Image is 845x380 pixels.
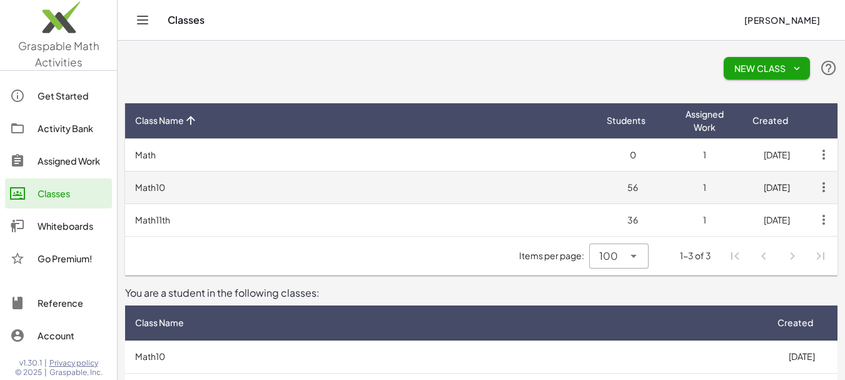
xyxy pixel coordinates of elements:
[15,367,42,377] span: © 2025
[49,367,103,377] span: Graspable, Inc.
[599,249,618,264] span: 100
[703,214,706,225] span: 1
[135,114,184,127] span: Class Name
[519,249,589,262] span: Items per page:
[38,251,107,266] div: Go Premium!
[38,121,107,136] div: Activity Bank
[19,358,42,368] span: v1.30.1
[49,358,103,368] a: Privacy policy
[752,114,788,127] span: Created
[125,138,597,171] td: Math
[125,285,837,300] div: You are a student in the following classes:
[597,203,669,236] td: 36
[44,367,47,377] span: |
[133,10,153,30] button: Toggle navigation
[703,149,706,160] span: 1
[744,14,820,26] span: [PERSON_NAME]
[5,178,112,208] a: Classes
[680,249,711,262] div: 1-3 of 3
[5,211,112,241] a: Whiteboards
[125,171,597,203] td: Math10
[38,295,107,311] div: Reference
[741,138,812,171] td: [DATE]
[135,316,184,329] span: Class Name
[38,328,107,343] div: Account
[125,341,766,373] td: Math10
[38,153,107,168] div: Assigned Work
[721,242,835,270] nav: Pagination Navigation
[597,171,669,203] td: 56
[38,88,107,103] div: Get Started
[38,218,107,234] div: Whiteboards
[597,138,669,171] td: 0
[734,9,830,31] button: [PERSON_NAME]
[741,203,812,236] td: [DATE]
[5,288,112,318] a: Reference
[607,114,645,127] span: Students
[44,358,47,368] span: |
[5,113,112,143] a: Activity Bank
[125,203,597,236] td: Math11th
[741,171,812,203] td: [DATE]
[5,81,112,111] a: Get Started
[18,39,99,69] span: Graspable Math Activities
[734,63,800,74] span: New Class
[777,316,813,329] span: Created
[679,108,731,134] span: Assigned Work
[703,182,706,193] span: 1
[38,186,107,201] div: Classes
[5,146,112,176] a: Assigned Work
[724,57,810,80] button: New Class
[5,321,112,351] a: Account
[766,341,837,373] td: [DATE]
